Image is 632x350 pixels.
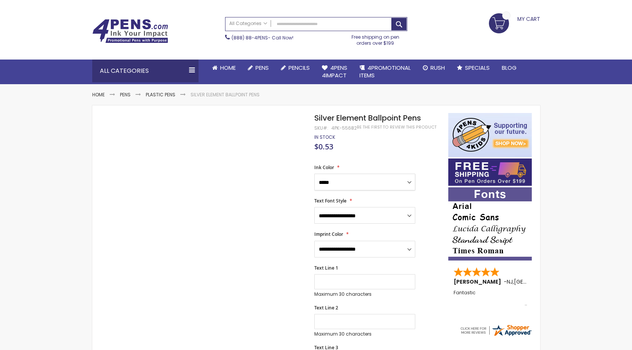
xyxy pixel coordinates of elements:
[314,164,334,171] span: Ink Color
[514,278,570,286] span: [GEOGRAPHIC_DATA]
[353,60,417,84] a: 4PROMOTIONALITEMS
[242,60,275,76] a: Pens
[454,278,504,286] span: [PERSON_NAME]
[232,35,293,41] span: - Call Now!
[430,64,445,72] span: Rush
[229,20,267,27] span: All Categories
[314,231,343,237] span: Imprint Color
[225,17,271,30] a: All Categories
[417,60,451,76] a: Rush
[314,141,333,152] span: $0.53
[496,60,523,76] a: Blog
[275,60,316,76] a: Pencils
[232,35,268,41] a: (888) 88-4PENS
[255,64,269,72] span: Pens
[448,187,532,261] img: font-personalization-examples
[448,159,532,186] img: Free shipping on orders over $199
[314,331,415,337] p: Maximum 30 characters
[314,134,335,140] div: Availability
[206,60,242,76] a: Home
[191,92,260,98] li: Silver Element Ballpoint Pens
[316,60,353,84] a: 4Pens4impact
[507,278,513,286] span: NJ
[92,91,105,98] a: Home
[448,113,532,157] img: 4pens 4 kids
[454,290,527,306] div: Fantastic
[314,291,415,297] p: Maximum 30 characters
[314,113,421,123] span: Silver Element Ballpoint Pens
[459,323,532,337] img: 4pens.com widget logo
[92,60,199,82] div: All Categories
[322,64,347,79] span: 4Pens 4impact
[314,265,338,271] span: Text Line 1
[220,64,236,72] span: Home
[359,64,411,79] span: 4PROMOTIONAL ITEMS
[314,134,335,140] span: In stock
[451,60,496,76] a: Specials
[314,125,328,131] strong: SKU
[331,125,357,131] div: 4PK-55682
[92,19,168,43] img: 4Pens Custom Pens and Promotional Products
[465,64,490,72] span: Specials
[288,64,310,72] span: Pencils
[146,91,175,98] a: Plastic Pens
[504,278,570,286] span: - ,
[502,64,517,72] span: Blog
[357,124,437,130] a: Be the first to review this product
[314,198,347,204] span: Text Font Style
[344,31,407,46] div: Free shipping on pen orders over $199
[314,304,338,311] span: Text Line 2
[459,332,532,339] a: 4pens.com certificate URL
[120,91,131,98] a: Pens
